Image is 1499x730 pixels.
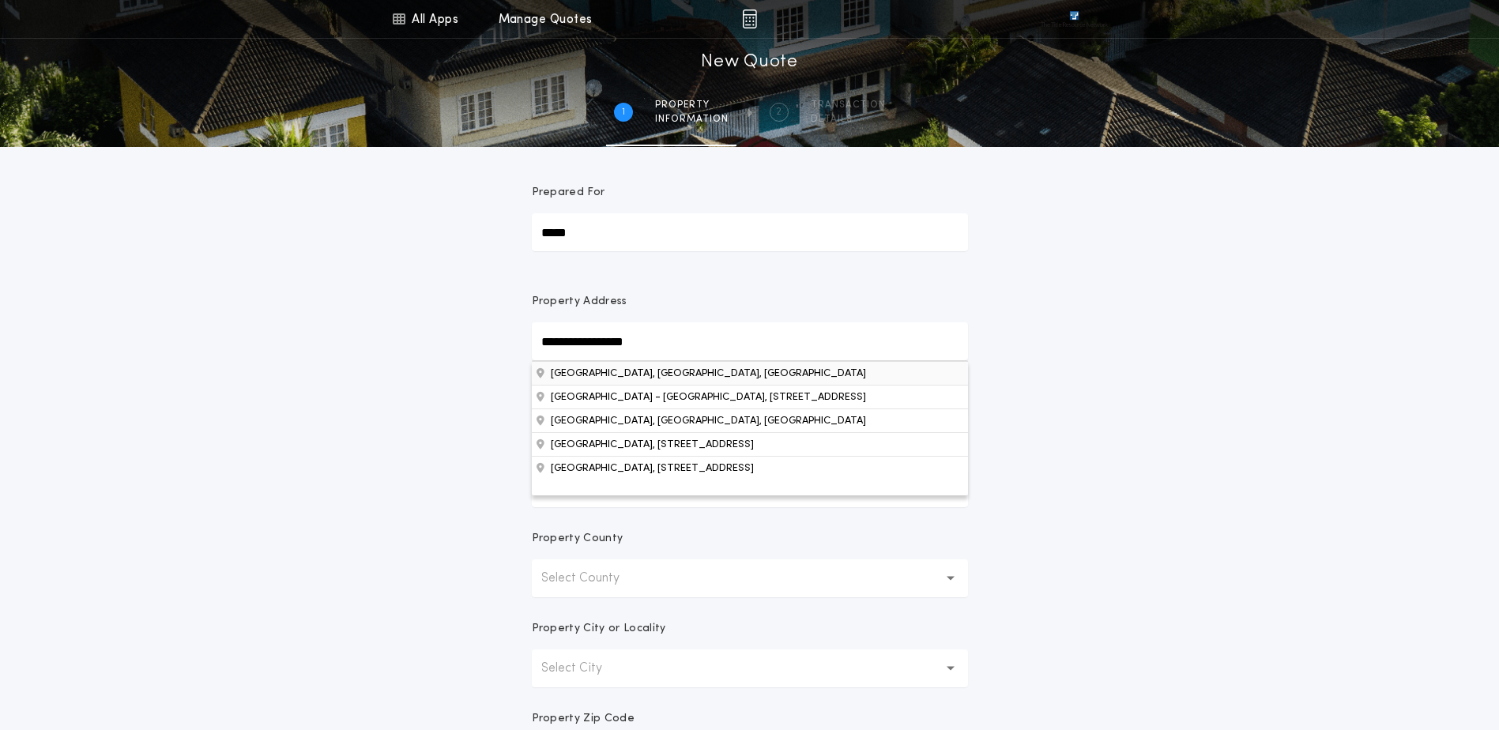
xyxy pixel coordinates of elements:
[532,408,968,432] button: Property Address[GEOGRAPHIC_DATA], [GEOGRAPHIC_DATA], [GEOGRAPHIC_DATA][GEOGRAPHIC_DATA] - [GEOGR...
[811,113,886,126] span: details
[532,294,968,310] p: Property Address
[532,456,968,480] button: Property Address[GEOGRAPHIC_DATA], [GEOGRAPHIC_DATA], [GEOGRAPHIC_DATA][GEOGRAPHIC_DATA] - [GEOGR...
[532,361,968,385] button: Property Address[GEOGRAPHIC_DATA] - [GEOGRAPHIC_DATA], [STREET_ADDRESS][GEOGRAPHIC_DATA], [GEOGRA...
[1041,11,1107,27] img: vs-icon
[655,113,729,126] span: information
[776,106,782,119] h2: 2
[532,185,605,201] p: Prepared For
[742,9,757,28] img: img
[532,621,666,637] p: Property City or Locality
[532,649,968,687] button: Select City
[532,432,968,456] button: Property Address[GEOGRAPHIC_DATA], [GEOGRAPHIC_DATA], [GEOGRAPHIC_DATA][GEOGRAPHIC_DATA] - [GEOGR...
[655,99,729,111] span: Property
[532,531,623,547] p: Property County
[541,659,627,678] p: Select City
[541,569,645,588] p: Select County
[811,99,886,111] span: Transaction
[532,385,968,408] button: Property Address[GEOGRAPHIC_DATA], [GEOGRAPHIC_DATA], [GEOGRAPHIC_DATA][GEOGRAPHIC_DATA], [GEOGRA...
[622,106,625,119] h2: 1
[532,213,968,251] input: Prepared For
[532,711,635,727] p: Property Zip Code
[701,50,797,75] h1: New Quote
[532,559,968,597] button: Select County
